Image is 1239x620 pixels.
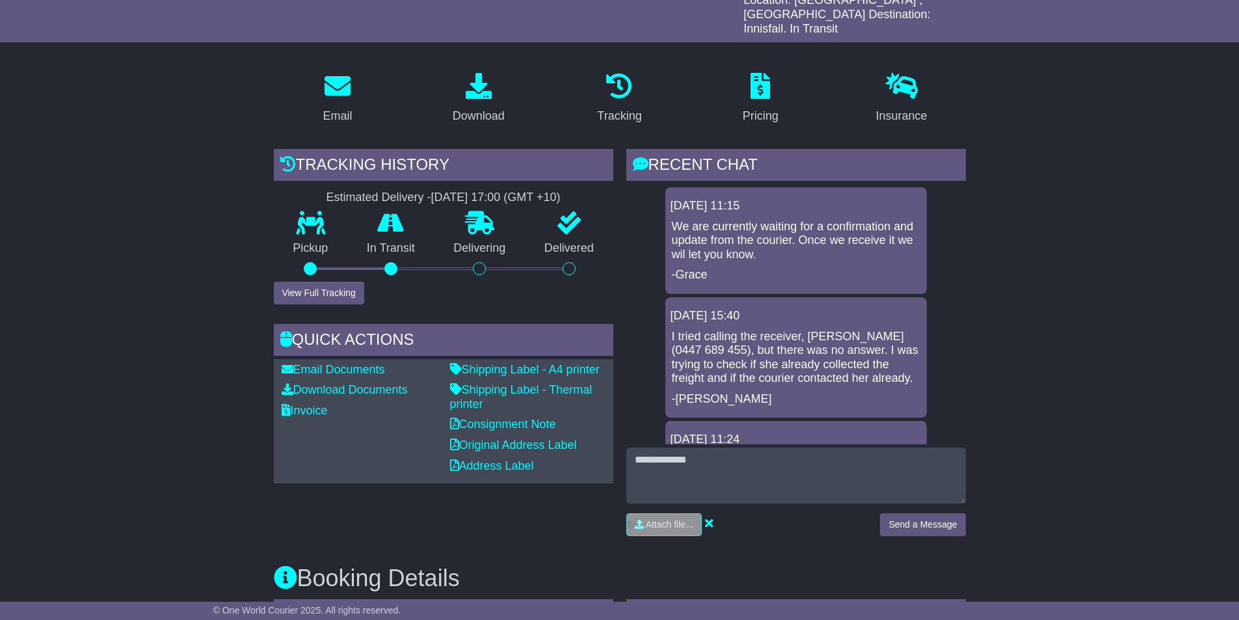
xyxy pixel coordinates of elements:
a: Shipping Label - Thermal printer [450,383,593,411]
p: Delivered [525,241,613,256]
div: Insurance [876,107,927,125]
a: Insurance [868,68,936,129]
div: RECENT CHAT [626,149,966,184]
a: Download [444,68,513,129]
a: Download Documents [282,383,408,396]
div: Quick Actions [274,324,613,359]
a: Invoice [282,404,328,417]
div: Download [453,107,505,125]
a: Shipping Label - A4 printer [450,363,600,376]
a: Original Address Label [450,438,577,452]
div: Estimated Delivery - [274,191,613,205]
button: Send a Message [880,513,965,536]
div: [DATE] 11:15 [671,199,922,213]
a: Address Label [450,459,534,472]
div: [DATE] 15:40 [671,309,922,323]
p: -[PERSON_NAME] [672,392,920,407]
div: Email [323,107,352,125]
div: Tracking history [274,149,613,184]
span: © One World Courier 2025. All rights reserved. [213,605,401,615]
p: I tried calling the receiver, [PERSON_NAME] (0447 689 455), but there was no answer. I was trying... [672,330,920,386]
p: In Transit [347,241,434,256]
a: Tracking [589,68,650,129]
h3: Booking Details [274,565,966,591]
div: [DATE] 11:24 [671,433,922,447]
a: Email [314,68,360,129]
p: -Grace [672,268,920,282]
button: View Full Tracking [274,282,364,304]
div: [DATE] 17:00 (GMT +10) [431,191,561,205]
div: Tracking [597,107,641,125]
p: Pickup [274,241,348,256]
div: Pricing [743,107,779,125]
a: Consignment Note [450,418,556,431]
a: Pricing [734,68,787,129]
p: Delivering [434,241,526,256]
a: Email Documents [282,363,385,376]
p: We are currently waiting for a confirmation and update from the courier. Once we receive it we wi... [672,220,920,262]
